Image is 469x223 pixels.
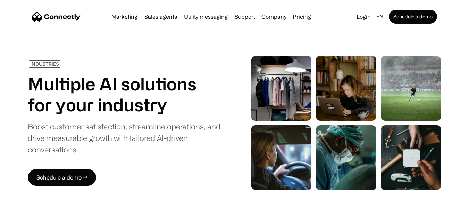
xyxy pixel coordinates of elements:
div: Boost customer satisfaction, streamline operations, and drive measurable growth with tailored AI-... [28,121,224,155]
div: en [374,12,387,22]
div: INDUSTRIES [30,61,59,66]
a: Schedule a demo → [28,169,96,186]
aside: Language selected: English [7,210,42,221]
ul: Language list [14,211,42,221]
h1: Multiple AI solutions for your industry [28,73,224,115]
a: Login [354,12,374,22]
a: Schedule a demo [389,10,437,24]
a: Pricing [290,14,314,19]
a: Support [232,14,258,19]
a: Marketing [109,14,140,19]
div: Company [261,12,286,22]
a: Utility messaging [181,14,231,19]
div: en [376,12,383,22]
a: Sales agents [142,14,180,19]
div: Company [259,12,288,22]
a: home [32,11,81,22]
